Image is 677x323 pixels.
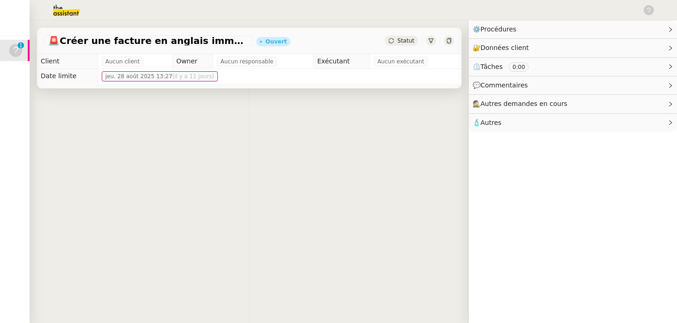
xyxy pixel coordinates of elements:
td: Client [37,54,98,69]
td: Exécutant [314,54,370,69]
span: Procédures [480,25,517,33]
div: ⏲️Tâches 0:00 [469,58,677,76]
p: 1 [19,42,23,50]
nz-badge-sup: 1 [18,42,24,49]
span: jeu. 28 août 2025 13:27 [105,72,214,81]
div: ⚙️Procédures [469,20,677,38]
div: 💬Commentaires [469,76,677,94]
div: 🧴Autres [469,114,677,132]
div: Ouvert [265,39,287,44]
span: 🚨 [48,35,60,46]
span: 🔐 [473,43,533,53]
div: 🔐Données client [469,39,677,57]
span: Aucun client [105,57,140,66]
span: 🧴 [473,119,501,126]
span: Tâches [480,63,503,70]
span: Données client [480,44,529,51]
span: 🕵️ [473,100,572,107]
td: Owner [172,54,213,69]
span: Commentaires [480,81,528,89]
span: (il y a 11 jours) [172,73,214,80]
span: ⏲️ [473,63,536,70]
div: 🕵️Autres demandes en cours [469,95,677,113]
nz-tag: 0:00 [509,62,529,72]
td: Date limite [37,69,98,84]
span: Statut [397,37,414,44]
span: ⚙️ [473,24,521,35]
span: 💬 [473,81,532,89]
span: Autres [480,119,501,126]
span: Autres demandes en cours [480,100,567,107]
span: Créer une facture en anglais immédiatement [48,36,249,45]
span: Aucun exécutant [377,57,424,66]
span: Aucun responsable [221,57,273,66]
